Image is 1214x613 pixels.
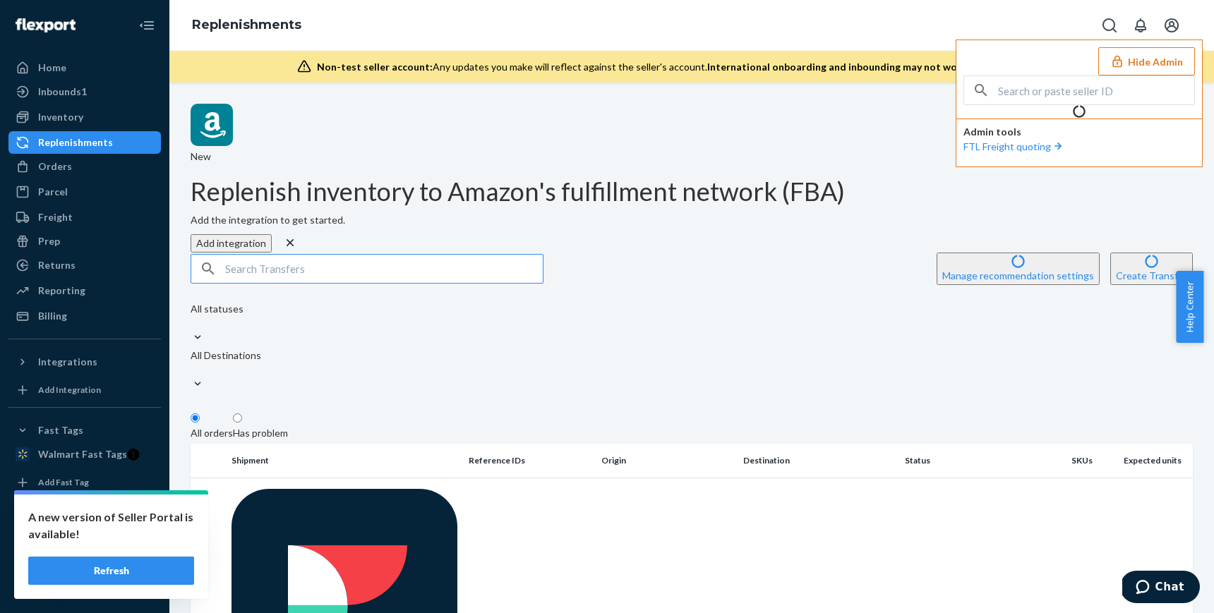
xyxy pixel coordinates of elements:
[8,351,161,373] button: Integrations
[38,447,127,461] div: Walmart Fast Tags
[191,348,261,363] div: All Destinations
[8,80,161,103] a: Inbounds1
[38,110,83,124] div: Inventory
[28,557,194,585] button: Refresh
[191,150,1193,164] div: New
[998,76,1194,104] input: Search or paste seller ID
[38,61,66,75] div: Home
[1032,444,1098,478] th: SKUs
[8,305,161,327] a: Billing
[38,384,101,396] div: Add Integration
[899,444,1032,478] th: Status
[1158,11,1186,40] button: Open account menu
[937,253,1100,285] button: Manage recommendation settings
[8,526,161,548] button: Talk to Support
[317,60,1073,74] div: Any updates you make will reflect against the seller's account.
[1176,271,1203,343] button: Help Center
[225,255,543,283] input: Search Transfers
[8,443,161,466] a: Walmart Fast Tags
[38,85,81,99] div: Inbounds
[28,509,194,542] p: A new version of Seller Portal is available!
[191,413,200,423] input: All orders
[226,444,463,478] th: Shipment
[38,210,73,224] div: Freight
[8,550,161,572] a: Help Center
[38,309,67,323] div: Billing
[8,502,161,524] a: Settings
[38,135,113,150] div: Replenishments
[8,155,161,178] a: Orders
[1098,47,1195,75] button: Hide Admin
[191,178,1193,206] h1: Replenish inventory to Amazon's fulfillment network (FBA)
[738,444,899,478] th: Destination
[233,426,288,440] div: Has problem
[8,131,161,154] a: Replenishments
[8,573,161,596] button: Give Feedback
[38,476,89,488] div: Add Fast Tag
[8,230,161,253] a: Prep
[283,236,297,250] button: close
[38,423,83,437] div: Fast Tags
[191,302,261,316] div: All statuses
[8,106,161,128] a: Inventory
[8,279,161,302] a: Reporting
[38,284,85,298] div: Reporting
[38,234,60,248] div: Prep
[596,444,738,478] th: Origin
[38,159,72,174] div: Orders
[963,125,1195,139] p: Admin tools
[1098,444,1193,478] th: Expected units
[707,61,1073,73] span: International onboarding and inbounding may not work during impersonation.
[1122,571,1200,606] iframe: Opens a widget where you can chat to one of our agents
[192,17,301,32] a: Replenishments
[38,355,97,369] div: Integrations
[191,213,1193,227] p: Add the integration to get started.
[1095,11,1124,40] button: Open Search Box
[8,254,161,277] a: Returns
[133,11,161,40] button: Close Navigation
[38,185,68,199] div: Parcel
[191,234,272,253] button: Add integration
[191,316,192,330] input: All statuses
[8,56,161,79] a: Home
[963,140,1065,152] a: FTL Freight quoting
[8,181,161,203] a: Parcel
[1110,253,1193,285] button: Create Transfer
[191,363,192,377] input: All Destinations
[38,258,76,272] div: Returns
[16,18,76,32] img: Flexport logo
[81,85,87,99] div: 1
[8,471,161,494] a: Add Fast Tag
[8,419,161,442] button: Fast Tags
[181,5,313,46] ol: breadcrumbs
[463,444,596,478] th: Reference IDs
[191,426,233,440] div: All orders
[1126,11,1155,40] button: Open notifications
[233,413,242,423] input: Has problem
[8,379,161,401] a: Add Integration
[8,206,161,229] a: Freight
[317,61,433,73] span: Non-test seller account:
